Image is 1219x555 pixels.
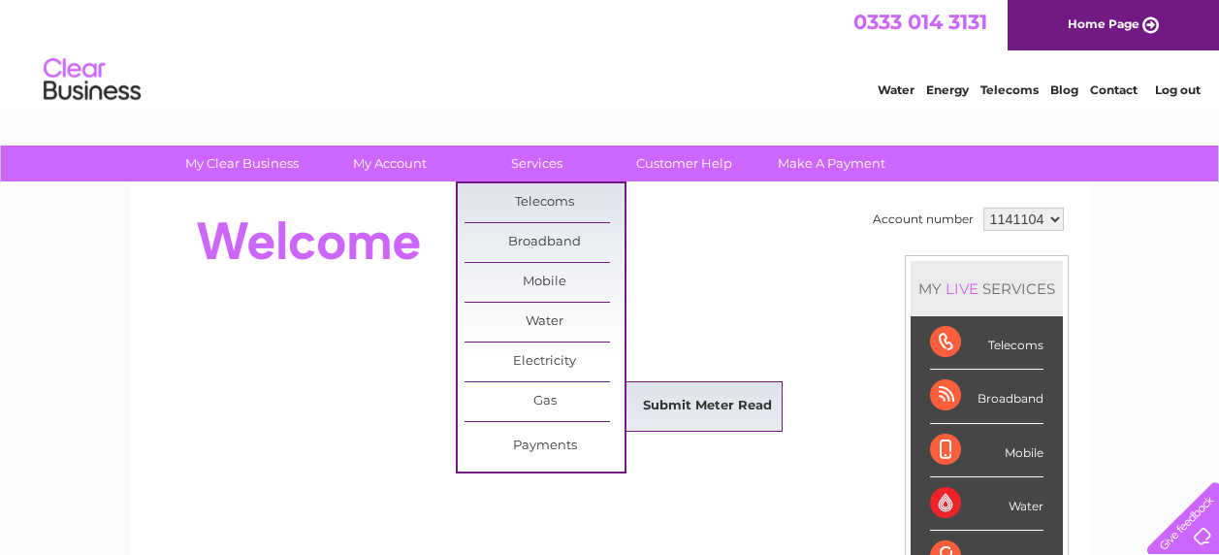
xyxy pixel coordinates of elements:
[752,146,912,181] a: Make A Payment
[162,146,322,181] a: My Clear Business
[868,203,978,236] td: Account number
[465,303,625,342] a: Water
[1050,82,1078,97] a: Blog
[43,50,142,110] img: logo.png
[1090,82,1138,97] a: Contact
[627,387,787,426] a: Submit Meter Read
[465,223,625,262] a: Broadband
[911,261,1063,316] div: MY SERVICES
[604,146,764,181] a: Customer Help
[465,263,625,302] a: Mobile
[930,424,1043,477] div: Mobile
[465,183,625,222] a: Telecoms
[926,82,969,97] a: Energy
[309,146,469,181] a: My Account
[980,82,1039,97] a: Telecoms
[465,343,625,381] a: Electricity
[465,382,625,421] a: Gas
[930,477,1043,531] div: Water
[930,370,1043,423] div: Broadband
[853,10,987,34] a: 0333 014 3131
[878,82,914,97] a: Water
[457,146,617,181] a: Services
[152,11,1069,94] div: Clear Business is a trading name of Verastar Limited (registered in [GEOGRAPHIC_DATA] No. 3667643...
[930,316,1043,370] div: Telecoms
[465,427,625,466] a: Payments
[942,279,982,298] div: LIVE
[1155,82,1201,97] a: Log out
